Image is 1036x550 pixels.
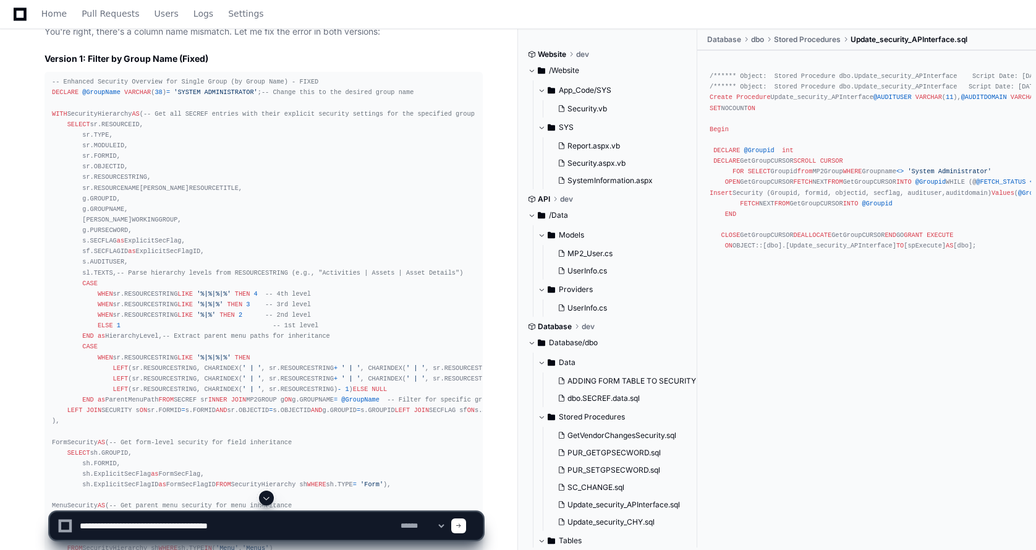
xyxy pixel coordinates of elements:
span: FROM [828,178,843,186]
span: FROM [775,200,790,207]
button: PUR_GETGPSECWORD.sql [553,444,690,462]
span: as [98,332,105,340]
span: JOIN [86,406,101,414]
span: JOIN [231,396,247,403]
span: Insert [710,189,732,197]
span: + [334,364,338,372]
span: LEFT [113,364,129,372]
span: Values [991,189,1014,197]
span: dev [576,49,589,59]
h2: Version 1: Filter by Group Name (Fixed) [45,53,483,65]
span: -- Change this to the desired group name [261,88,414,96]
span: ' | ' [341,375,360,382]
span: FETCH [794,178,813,186]
span: TO [896,242,904,249]
span: Providers [559,285,593,294]
span: SET [710,105,721,112]
span: LEFT [113,375,129,382]
span: THEN [227,301,242,308]
span: INTO [896,178,912,186]
span: ON [748,105,755,112]
span: AS [132,110,139,118]
span: ' | ' [341,364,360,372]
span: ' | ' [242,375,261,382]
span: Security.vb [567,104,607,114]
button: Security.aspx.vb [553,155,681,172]
button: /Data [528,205,688,225]
span: SELECT [67,449,90,457]
span: Report.aspx.vb [567,141,620,151]
button: PUR_SETGPSECWORD.sql [553,462,690,479]
span: LEFT [67,406,83,414]
button: Stored Procedures [538,407,698,427]
span: CURSOR [820,157,843,165]
span: WHERE [307,481,326,488]
button: ADDING FORM TABLE TO SECURITY TABLE.sql [553,372,700,390]
button: Database/dbo [528,333,688,353]
span: OPEN [725,178,741,186]
span: LEFT [395,406,410,414]
span: CASE [82,280,98,287]
span: Website [538,49,566,59]
span: = [353,481,357,488]
span: ON [284,396,292,403]
span: = [357,406,360,414]
span: '%|%|%' [197,301,223,308]
span: 2 [239,311,242,319]
span: END [885,231,896,239]
span: WHEN [98,311,113,319]
span: LIKE [177,354,193,361]
span: -- 3rd level [265,301,311,308]
button: SystemInformation.aspx [553,172,681,189]
span: as [128,247,135,255]
button: Security.vb [553,100,681,118]
button: UserInfo.cs [553,299,681,317]
span: = [182,406,185,414]
span: = [166,88,170,96]
span: ' | ' [406,375,425,382]
span: LIKE [177,290,193,298]
span: CASE [82,343,98,350]
span: AND [311,406,322,414]
span: 'Form' [360,481,383,488]
span: MP2_User.cs [567,249,613,259]
span: SCROLL [794,157,817,165]
svg: Directory [548,282,555,297]
span: 38 [155,88,162,96]
span: ON [140,406,147,414]
button: GetVendorChangesSecurity.sql [553,427,690,444]
span: Procedure [736,93,770,101]
span: LEFT [113,385,129,393]
span: GRANT [904,231,923,239]
span: Stored Procedures [774,35,841,45]
span: ON [725,242,732,249]
span: AND [216,406,227,414]
span: ELSE [98,322,113,329]
span: AS [98,439,105,446]
span: 11 [946,93,953,101]
span: SC_CHANGE.sql [567,483,624,492]
svg: Directory [538,335,545,350]
svg: Directory [548,228,555,243]
button: Report.aspx.vb [553,137,681,155]
span: UserInfo.cs [567,266,607,276]
span: FROM [216,481,231,488]
span: -- Get all SECREF entries with their explicit security settings for the specified group [143,110,475,118]
span: JOIN [414,406,429,414]
span: UserInfo.cs [567,303,607,313]
span: + [334,375,338,382]
span: from [797,168,813,175]
span: -- Extract parent menu paths for inheritance [163,332,330,340]
svg: Directory [538,63,545,78]
span: - [338,385,341,393]
span: int [782,147,793,154]
span: LIKE [177,311,193,319]
span: as [117,237,124,244]
span: WITH [52,110,67,118]
span: 3 [246,301,250,308]
span: dev [582,322,595,332]
span: DECLARE [713,147,740,154]
span: VARCHAR [124,88,151,96]
span: @AUDITDOMAIN [961,93,1007,101]
span: as [98,396,105,403]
